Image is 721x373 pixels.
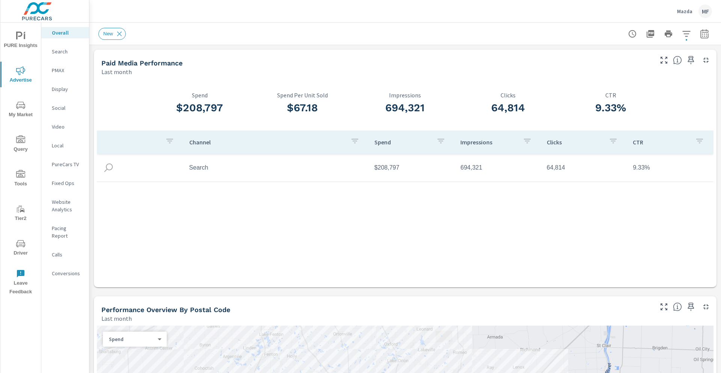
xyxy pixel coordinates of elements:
[52,179,83,187] p: Fixed Ops
[148,92,251,99] p: Spend
[685,54,697,66] span: Save this to your personalized report
[457,102,560,114] h3: 64,814
[52,48,83,55] p: Search
[3,66,39,85] span: Advertise
[52,161,83,168] p: PureCars TV
[41,46,89,57] div: Search
[658,301,670,313] button: Make Fullscreen
[3,205,39,223] span: Tier2
[52,224,83,240] p: Pacing Report
[698,5,712,18] div: MF
[52,198,83,213] p: Website Analytics
[460,138,517,146] p: Impressions
[3,269,39,296] span: Leave Feedback
[41,27,89,38] div: Overall
[98,28,126,40] div: New
[3,135,39,154] span: Query
[251,102,354,114] h3: $67.18
[41,121,89,132] div: Video
[3,239,39,258] span: Driver
[183,158,368,177] td: Search
[3,170,39,188] span: Tools
[454,158,541,177] td: 694,321
[52,29,83,36] p: Overall
[677,8,692,15] p: Mazda
[354,102,457,114] h3: 694,321
[52,142,83,149] p: Local
[457,92,560,99] p: Clicks
[560,102,662,114] h3: 9.33%
[52,270,83,277] p: Conversions
[101,67,132,76] p: Last month
[700,301,712,313] button: Minimize Widget
[541,158,627,177] td: 64,814
[52,251,83,258] p: Calls
[673,302,682,311] span: Understand performance data by postal code. Individual postal codes can be selected and expanded ...
[3,32,39,50] span: PURE Insights
[547,138,603,146] p: Clicks
[41,177,89,189] div: Fixed Ops
[41,140,89,151] div: Local
[109,336,155,343] p: Spend
[52,104,83,112] p: Social
[643,26,658,41] button: "Export Report to PDF"
[251,92,354,99] p: Spend Per Unit Sold
[41,196,89,215] div: Website Analytics
[101,314,132,323] p: Last month
[41,65,89,76] div: PMAX
[99,31,118,36] span: New
[633,138,689,146] p: CTR
[3,101,39,119] span: My Market
[700,54,712,66] button: Minimize Widget
[41,223,89,241] div: Pacing Report
[661,26,676,41] button: Print Report
[148,102,251,114] h3: $208,797
[685,301,697,313] span: Save this to your personalized report
[354,92,457,99] p: Impressions
[679,26,694,41] button: Apply Filters
[189,138,344,146] p: Channel
[41,102,89,114] div: Social
[52,67,83,74] p: PMAX
[627,158,713,177] td: 9.33%
[41,159,89,170] div: PureCars TV
[673,56,682,65] span: Understand performance metrics over the selected time range.
[41,268,89,279] div: Conversions
[41,249,89,260] div: Calls
[101,59,183,67] h5: Paid Media Performance
[41,83,89,95] div: Display
[374,138,431,146] p: Spend
[103,162,114,173] img: icon-search.svg
[658,54,670,66] button: Make Fullscreen
[52,123,83,130] p: Video
[560,92,662,99] p: CTR
[697,26,712,41] button: Select Date Range
[101,306,230,314] h5: Performance Overview By Postal Code
[368,158,455,177] td: $208,797
[103,336,161,343] div: Spend
[52,85,83,93] p: Display
[0,23,41,299] div: nav menu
